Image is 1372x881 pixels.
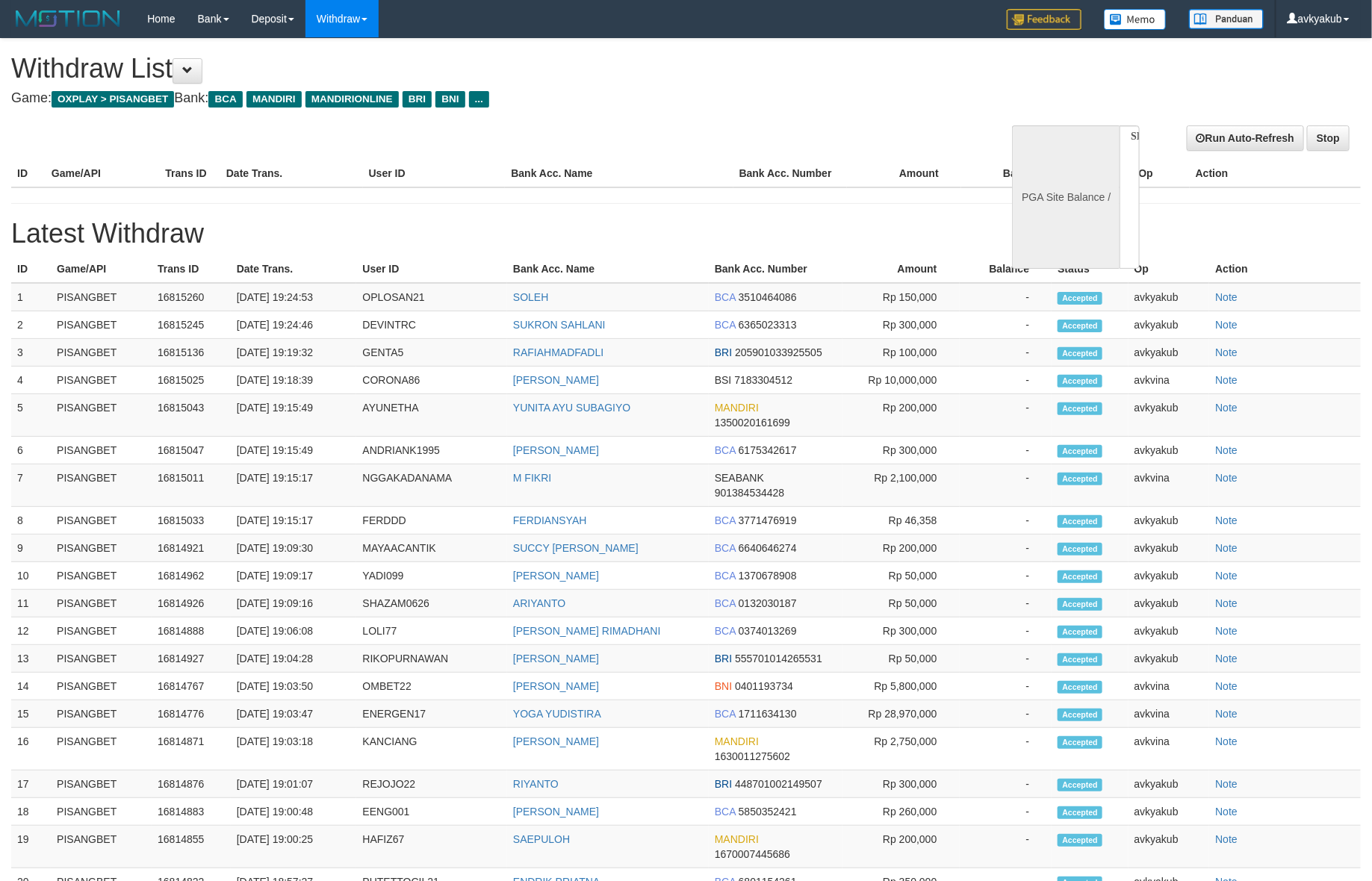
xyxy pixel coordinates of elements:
[231,394,357,437] td: [DATE] 19:15:49
[1129,771,1210,798] td: avkyakub
[1209,255,1361,283] th: Action
[507,255,709,283] th: Bank Acc. Name
[960,700,1052,728] td: -
[842,283,959,311] td: Rp 150,000
[152,700,231,728] td: 16814776
[960,728,1052,771] td: -
[715,402,759,414] span: MANDIRI
[715,542,736,554] span: BCA
[1058,681,1102,694] span: Accepted
[46,160,160,187] th: Game/API
[152,798,231,826] td: 16814883
[356,826,507,868] td: HAFIZ67
[961,160,1066,187] th: Balance
[960,645,1052,673] td: -
[1058,347,1102,360] span: Accepted
[513,597,565,609] a: ARIYANTO
[715,750,790,762] span: 1630011275602
[960,394,1052,437] td: -
[1215,735,1238,747] a: Note
[356,339,507,367] td: GENTA5
[231,367,357,394] td: [DATE] 19:18:39
[733,160,848,187] th: Bank Acc. Number
[715,346,732,358] span: BRI
[842,367,959,394] td: Rp 10,000,000
[739,291,797,303] span: 3510464086
[513,625,661,637] a: [PERSON_NAME] RIMADHANI
[11,160,46,187] th: ID
[1215,402,1238,414] a: Note
[152,394,231,437] td: 16815043
[715,472,764,484] span: SEABANK
[11,367,51,394] td: 4
[51,535,152,562] td: PISANGBET
[715,417,790,429] span: 1350020161699
[152,437,231,464] td: 16815047
[715,778,732,790] span: BRI
[356,367,507,394] td: CORONA86
[1129,437,1210,464] td: avkyakub
[1129,394,1210,437] td: avkyakub
[356,700,507,728] td: ENERGEN17
[356,507,507,535] td: FERDDD
[220,160,363,187] th: Date Trans.
[1129,507,1210,535] td: avkyakub
[715,653,732,664] span: BRI
[356,283,507,311] td: OPLOSAN21
[11,7,125,30] img: MOTION_logo.png
[842,311,959,339] td: Rp 300,000
[513,735,599,747] a: [PERSON_NAME]
[356,590,507,617] td: SHAZAM0626
[152,535,231,562] td: 16814921
[152,771,231,798] td: 16814876
[715,319,736,331] span: BCA
[11,255,51,283] th: ID
[51,283,152,311] td: PISANGBET
[715,487,784,499] span: 901384534428
[1215,542,1238,554] a: Note
[734,374,792,386] span: 7183304512
[1058,598,1102,611] span: Accepted
[231,437,357,464] td: [DATE] 19:15:49
[231,771,357,798] td: [DATE] 19:01:07
[11,562,51,590] td: 10
[960,826,1052,868] td: -
[1215,570,1238,582] a: Note
[842,617,959,645] td: Rp 300,000
[1215,806,1238,818] a: Note
[842,798,959,826] td: Rp 260,000
[1215,346,1238,358] a: Note
[735,653,822,664] span: 555701014265531
[152,507,231,535] td: 16815033
[231,283,357,311] td: [DATE] 19:24:53
[1307,125,1350,151] a: Stop
[739,319,797,331] span: 6365023313
[739,570,797,582] span: 1370678908
[356,562,507,590] td: YADI099
[1129,311,1210,339] td: avkyakub
[11,54,900,84] h1: Withdraw List
[513,374,599,386] a: [PERSON_NAME]
[152,673,231,700] td: 16814767
[842,464,959,507] td: Rp 2,100,000
[51,700,152,728] td: PISANGBET
[1133,160,1190,187] th: Op
[11,394,51,437] td: 5
[960,437,1052,464] td: -
[1058,709,1102,721] span: Accepted
[960,339,1052,367] td: -
[735,778,822,790] span: 448701002149507
[231,645,357,673] td: [DATE] 19:04:28
[1129,464,1210,507] td: avkvina
[1058,626,1102,638] span: Accepted
[1215,291,1238,303] a: Note
[842,562,959,590] td: Rp 50,000
[52,91,174,108] span: OXPLAY > PISANGBET
[513,708,601,720] a: YOGA YUDISTIRA
[356,535,507,562] td: MAYAACANTIK
[1058,736,1102,749] span: Accepted
[11,826,51,868] td: 19
[715,597,736,609] span: BCA
[1058,375,1102,387] span: Accepted
[715,514,736,526] span: BCA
